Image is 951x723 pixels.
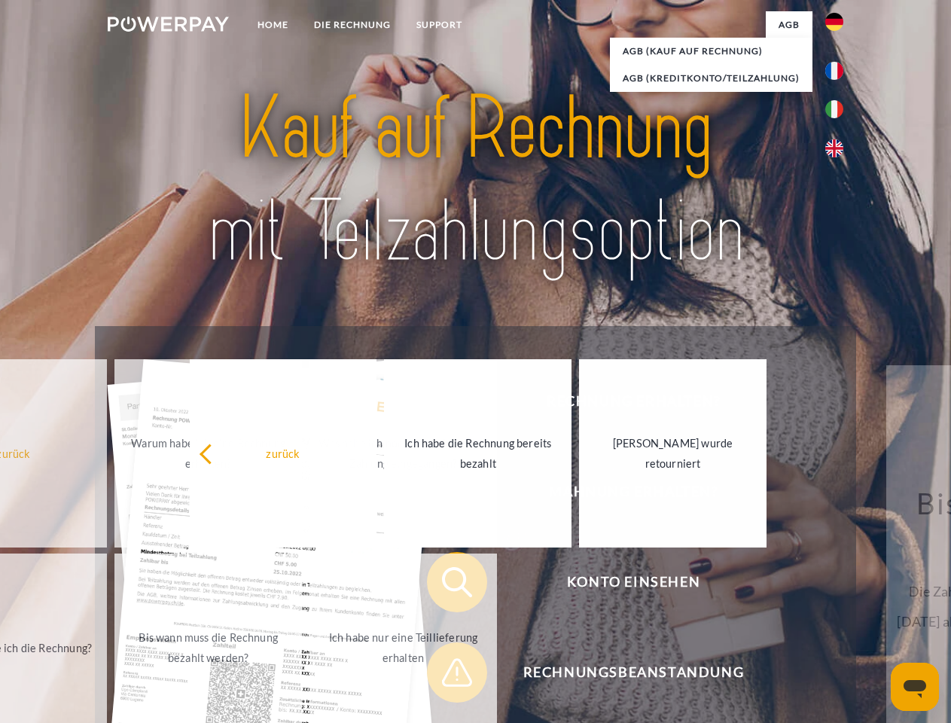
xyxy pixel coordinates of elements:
a: agb [766,11,812,38]
img: en [825,139,843,157]
a: DIE RECHNUNG [301,11,404,38]
img: it [825,100,843,118]
a: AGB (Kauf auf Rechnung) [610,38,812,65]
span: Rechnungsbeanstandung [449,642,818,703]
button: Rechnungsbeanstandung [427,642,818,703]
img: title-powerpay_de.svg [144,72,807,288]
div: Ich habe nur eine Teillieferung erhalten [319,627,488,668]
iframe: Schaltfläche zum Öffnen des Messaging-Fensters [891,663,939,711]
img: logo-powerpay-white.svg [108,17,229,32]
div: Bis wann muss die Rechnung bezahlt werden? [123,627,293,668]
div: [PERSON_NAME] wurde retourniert [588,433,757,474]
img: de [825,13,843,31]
a: SUPPORT [404,11,475,38]
div: Ich habe die Rechnung bereits bezahlt [393,433,562,474]
img: fr [825,62,843,80]
div: Warum habe ich eine Rechnung erhalten? [123,433,293,474]
div: zurück [199,443,368,463]
a: AGB (Kreditkonto/Teilzahlung) [610,65,812,92]
a: Home [245,11,301,38]
span: Konto einsehen [449,552,818,612]
button: Konto einsehen [427,552,818,612]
